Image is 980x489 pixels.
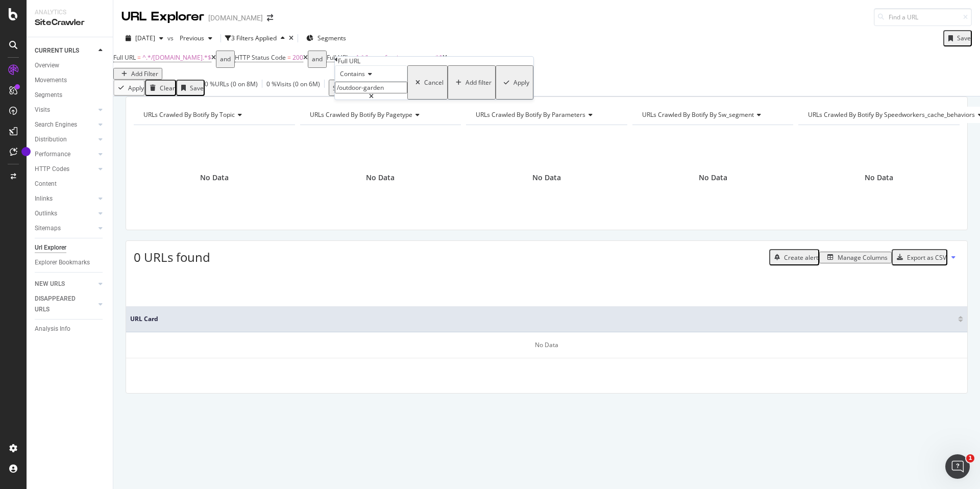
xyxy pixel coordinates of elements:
a: Explorer Bookmarks [35,257,106,268]
button: Apply [496,65,533,100]
button: 3 Filters Applied [225,30,289,46]
input: Find a URL [874,8,972,26]
h4: URLs Crawled By Botify By topic [141,107,286,123]
div: Switch to Advanced Mode [333,84,406,92]
div: Full URL [338,57,360,65]
button: Segments [302,30,350,46]
a: Visits [35,105,95,115]
a: NEW URLS [35,279,95,289]
span: URLs Crawled By Botify By speedworkers_cache_behaviors [808,110,975,119]
div: Movements [35,75,67,86]
a: Content [35,179,106,189]
div: Create alert [784,253,818,262]
span: URLs Crawled By Botify By parameters [476,110,585,119]
span: = [137,53,141,62]
span: 200 [292,53,303,62]
span: vs [167,34,176,42]
span: 1 [966,454,974,462]
div: Save [957,34,971,42]
div: Url Explorer [35,242,66,253]
button: Previous [176,30,216,46]
a: Overview [35,60,106,71]
div: Export as CSV [907,253,946,262]
a: Movements [35,75,106,86]
a: Segments [35,90,106,101]
button: Add filter [448,65,496,100]
span: No Data [699,173,727,183]
span: No Data [532,173,561,183]
span: ^.*/[DOMAIN_NAME].*$ [142,53,211,62]
a: Inlinks [35,193,95,204]
a: DISAPPEARED URLS [35,294,95,315]
button: [DATE] [121,30,167,46]
div: and [312,52,323,66]
div: Distribution [35,134,67,145]
div: Visits [35,105,50,115]
div: Outlinks [35,208,57,219]
div: and [220,52,231,66]
span: = [351,53,354,62]
div: Segments [35,90,62,101]
span: ^.*/home-furniture-storage.*$ [356,53,443,62]
div: Apply [513,78,529,87]
div: 0 % URLs ( 0 on 8M ) [205,80,258,96]
div: Save [190,84,204,92]
iframe: Intercom live chat [945,454,970,479]
button: Clear [145,80,176,96]
span: No Data [366,173,395,183]
div: Inlinks [35,193,53,204]
span: Contains [340,69,365,78]
div: Performance [35,149,70,160]
div: Explorer Bookmarks [35,257,90,268]
div: URL Explorer [121,8,204,26]
span: 0 URLs found [134,249,210,265]
button: Cancel [407,65,448,100]
a: HTTP Codes [35,164,95,175]
div: times [289,35,293,41]
span: = [287,53,291,62]
a: Performance [35,149,95,160]
button: Save [176,80,205,96]
button: and [308,51,327,68]
div: DISAPPEARED URLS [35,294,86,315]
h4: URLs Crawled By Botify By sw_segment [640,107,785,123]
span: Full URL [327,53,349,62]
span: 2025 Aug. 11th [135,34,155,42]
div: HTTP Codes [35,164,69,175]
div: Content [35,179,57,189]
div: Manage Columns [838,253,888,262]
button: Add Filter [113,68,162,80]
span: HTTP Status Code [235,53,286,62]
button: Apply [113,80,145,96]
a: Search Engines [35,119,95,130]
div: Sitemaps [35,223,61,234]
div: Cancel [424,78,444,87]
div: Overview [35,60,59,71]
button: Save [943,30,972,46]
span: URL Card [130,314,955,324]
div: SiteCrawler [35,17,105,29]
a: Url Explorer [35,242,106,253]
span: No Data [865,173,893,183]
div: Apply [128,84,144,92]
button: Create alert [769,249,819,265]
div: Analytics [35,8,105,17]
div: arrow-right-arrow-left [267,14,273,21]
span: URLs Crawled By Botify By pagetype [310,110,412,119]
div: 0 % Visits ( 0 on 6M ) [266,80,320,96]
span: URLs Crawled By Botify By sw_segment [642,110,754,119]
a: Sitemaps [35,223,95,234]
div: Clear [160,84,175,92]
div: Search Engines [35,119,77,130]
button: Switch to Advanced Mode [329,80,410,96]
span: Previous [176,34,204,42]
div: CURRENT URLS [35,45,79,56]
div: Tooltip anchor [21,147,31,156]
div: Add filter [465,78,492,87]
div: No Data [126,332,967,358]
span: URLs Crawled By Botify By topic [143,110,235,119]
div: NEW URLS [35,279,65,289]
h4: URLs Crawled By Botify By pagetype [308,107,452,123]
h4: URLs Crawled By Botify By parameters [474,107,618,123]
a: Distribution [35,134,95,145]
